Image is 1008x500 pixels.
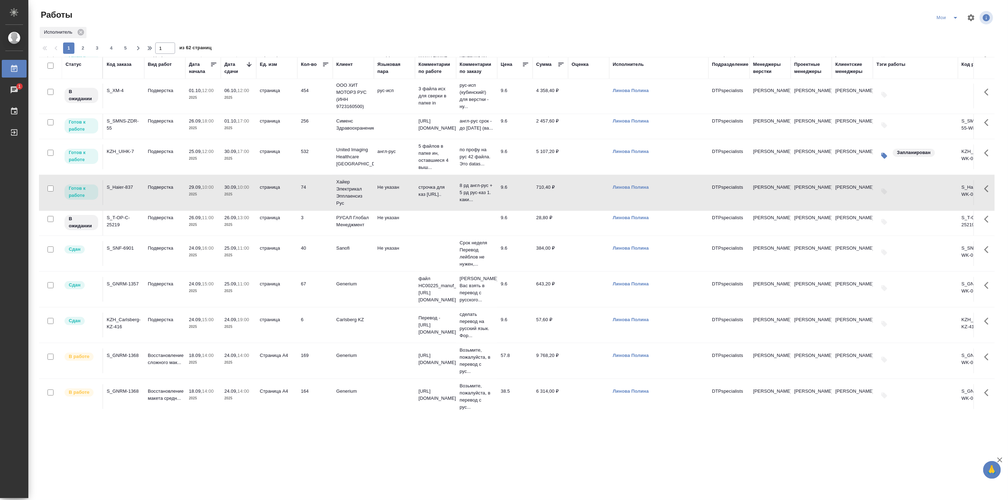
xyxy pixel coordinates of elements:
p: 2025 [224,359,253,366]
button: Здесь прячутся важные кнопки [980,211,997,228]
p: 29.09, [189,184,202,190]
span: Посмотреть информацию [980,11,995,24]
p: сделать перевод на русский язык. Фор... [460,311,494,339]
a: Линова Полина [613,317,649,322]
td: 40 [297,241,333,266]
div: Языковая пара [377,61,411,75]
td: [PERSON_NAME] [832,348,873,373]
td: рус-исп [374,84,415,108]
p: 25.09, [224,245,237,251]
div: Комментарии по заказу [460,61,494,75]
p: Хайер Электрикал Эпплаенсиз Рус [336,178,370,207]
td: [PERSON_NAME] [832,277,873,302]
div: Исполнитель [40,27,86,38]
p: 2025 [224,155,253,162]
div: Проектные менеджеры [794,61,828,75]
p: Возьмите, пожалуйста, в перевод с рус... [460,347,494,375]
p: 11:00 [202,215,214,220]
div: Подразделение [712,61,749,68]
p: [URL][DOMAIN_NAME].. [419,118,453,132]
a: Линова Полина [613,184,649,190]
td: 57.8 [497,348,533,373]
p: 26.09, [189,215,202,220]
p: 14:00 [202,388,214,394]
td: 9.6 [497,241,533,266]
span: 3 [91,45,103,52]
p: 01.10, [189,88,202,93]
p: [PERSON_NAME] [753,245,787,252]
p: Готов к работе [69,119,94,133]
td: 6 [297,313,333,337]
div: Клиентские менеджеры [835,61,869,75]
div: Исполнитель назначен, приступать к работе пока рано [64,87,99,104]
button: Добавить тэги [877,245,892,260]
button: Добавить тэги [877,87,892,103]
p: 17:00 [237,118,249,124]
span: из 62 страниц [179,44,212,54]
p: 26.09, [224,215,237,220]
p: [PERSON_NAME] Вас взять в перевод с русского... [460,275,494,303]
p: 2025 [189,191,217,198]
div: Исполнитель может приступить к работе [64,184,99,200]
div: Исполнитель выполняет работу [64,352,99,362]
button: Здесь прячутся важные кнопки [980,384,997,401]
td: 4 358,40 ₽ [533,84,568,108]
td: 169 [297,348,333,373]
p: Подверстка [148,214,182,221]
p: 2025 [224,191,253,198]
td: [PERSON_NAME] [832,180,873,205]
p: Сименс Здравоохранение [336,118,370,132]
p: 12:00 [202,88,214,93]
a: Линова Полина [613,281,649,286]
p: Срок неделя Перевод лейблов не нужен,... [460,239,494,268]
span: 1 [14,83,25,90]
td: 710,40 ₽ [533,180,568,205]
span: 5 [120,45,131,52]
td: [PERSON_NAME] [832,384,873,409]
span: 2 [77,45,89,52]
td: S_SNF-6901-WK-014 [958,241,999,266]
p: 10:00 [202,184,214,190]
p: 8 рд англ-рус + 5 рд рус-каз 1. каки... [460,182,494,203]
td: DTPspecialists [709,144,750,169]
td: страница [256,277,297,302]
p: 2025 [189,323,217,330]
p: 2025 [224,252,253,259]
p: 2025 [189,252,217,259]
button: 3 [91,42,103,54]
div: Дата начала [189,61,210,75]
td: [PERSON_NAME] [791,313,832,337]
p: 2025 [224,288,253,295]
td: 9.6 [497,211,533,235]
td: 9.6 [497,144,533,169]
td: 6 314,00 ₽ [533,384,568,409]
td: S_GNRM-1368-WK-018 [958,384,999,409]
p: 2025 [189,395,217,402]
td: 57,60 ₽ [533,313,568,337]
p: 2025 [224,323,253,330]
p: РУСАЛ Глобал Менеджмент [336,214,370,228]
p: United Imaging Healthcare [GEOGRAPHIC_DATA] [336,146,370,167]
p: Сдан [69,317,80,324]
button: 2 [77,42,89,54]
div: Исполнитель [613,61,644,68]
td: Не указан [374,241,415,266]
p: 12:00 [237,88,249,93]
p: 2025 [189,288,217,295]
div: Ед. изм [260,61,277,68]
td: страница [256,144,297,169]
td: [PERSON_NAME] [791,241,832,266]
td: 532 [297,144,333,169]
div: S_GNRM-1368 [107,352,141,359]
p: 18.09, [189,353,202,358]
p: по профу на рус 42 файла. Это datas... [460,146,494,167]
p: англ-рус срок - до [DATE] (ва... [460,118,494,132]
td: 3 [297,211,333,235]
p: Подверстка [148,245,182,252]
button: Здесь прячутся важные кнопки [980,180,997,197]
div: Менеджер проверил работу исполнителя, передает ее на следующий этап [64,245,99,254]
p: [PERSON_NAME] [753,87,787,94]
p: 2025 [224,395,253,402]
p: [URL][DOMAIN_NAME].. [419,388,453,402]
p: Подверстка [148,316,182,323]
